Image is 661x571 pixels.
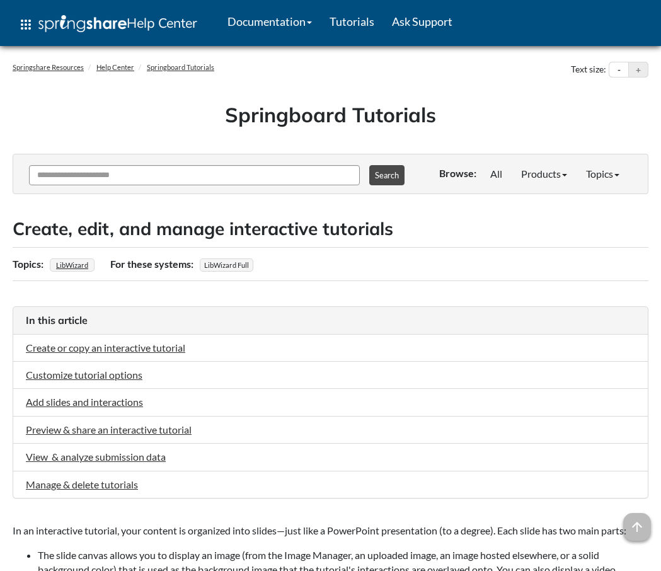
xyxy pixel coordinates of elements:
span: apps [18,17,33,32]
span: LibWizard Full [200,258,253,272]
div: Text size: [568,62,609,78]
a: Manage & delete tutorials [26,478,138,490]
span: Help Center [127,14,197,31]
a: Springboard Tutorials [147,63,214,71]
a: Add slides and interactions [26,396,143,408]
a: Help Center [96,63,134,71]
a: apps Help Center [9,6,206,43]
a: Create or copy an interactive tutorial [26,342,185,354]
h2: Create, edit, and manage interactive tutorials [13,216,648,241]
span: arrow_upward [623,513,651,541]
a: All [481,163,512,185]
a: Tutorials [321,6,383,37]
a: Topics [577,163,629,185]
a: Customize tutorial options [26,369,142,381]
a: Springshare Resources [13,63,84,71]
a: arrow_upward [623,514,651,526]
a: Ask Support [383,6,461,37]
button: Decrease text size [609,62,628,78]
img: Springshare [38,15,127,32]
h1: Springboard Tutorials [22,101,639,129]
a: Products [512,163,577,185]
p: In an interactive tutorial, your content is organized into slides—just like a PowerPoint presenta... [13,524,648,538]
h3: In this article [26,313,635,327]
div: Topics: [13,254,47,274]
p: Browse: [439,166,476,180]
a: Preview & share an interactive tutorial [26,424,192,435]
button: Increase text size [629,62,648,78]
button: Search [369,165,405,185]
a: View & analyze submission data [26,451,166,463]
a: Documentation [219,6,321,37]
div: For these systems: [110,254,197,274]
a: LibWizard [54,257,90,273]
